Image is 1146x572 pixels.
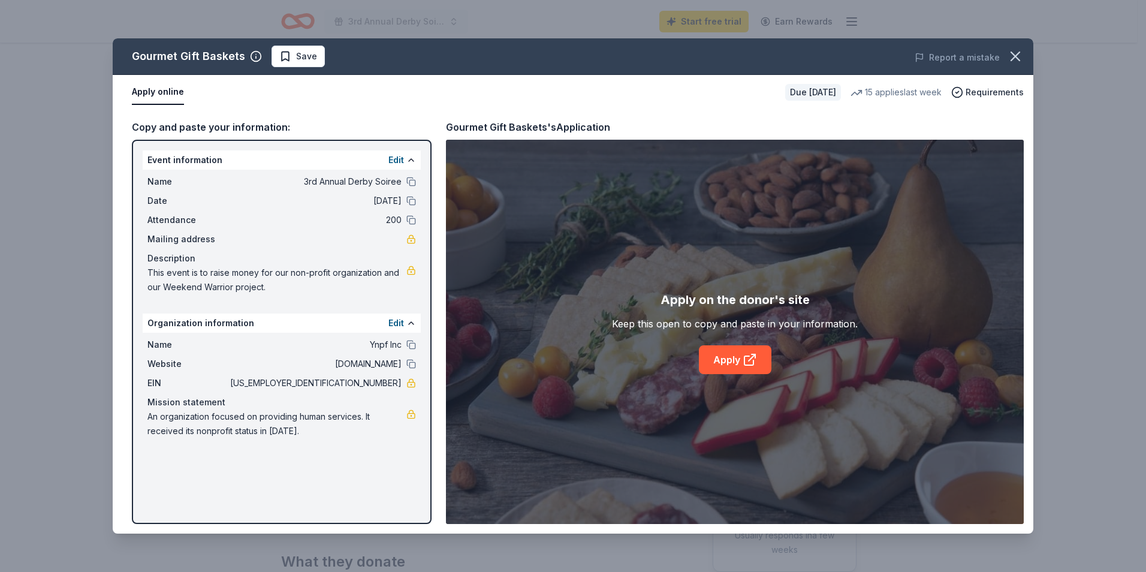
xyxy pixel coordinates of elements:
[147,251,416,266] div: Description
[296,49,317,64] span: Save
[147,410,406,438] span: An organization focused on providing human services. It received its nonprofit status in [DATE].
[143,314,421,333] div: Organization information
[228,376,402,390] span: [US_EMPLOYER_IDENTIFICATION_NUMBER]
[388,153,404,167] button: Edit
[272,46,325,67] button: Save
[228,194,402,208] span: [DATE]
[851,85,942,100] div: 15 applies last week
[228,338,402,352] span: Ynpf Inc
[228,357,402,371] span: [DOMAIN_NAME]
[147,266,406,294] span: This event is to raise money for our non-profit organization and our Weekend Warrior project.
[661,290,810,309] div: Apply on the donor's site
[147,376,228,390] span: EIN
[966,85,1024,100] span: Requirements
[147,194,228,208] span: Date
[951,85,1024,100] button: Requirements
[143,150,421,170] div: Event information
[147,357,228,371] span: Website
[147,395,416,410] div: Mission statement
[147,174,228,189] span: Name
[147,338,228,352] span: Name
[612,317,858,331] div: Keep this open to copy and paste in your information.
[132,80,184,105] button: Apply online
[785,84,841,101] div: Due [DATE]
[228,213,402,227] span: 200
[132,119,432,135] div: Copy and paste your information:
[915,50,1000,65] button: Report a mistake
[228,174,402,189] span: 3rd Annual Derby Soiree
[446,119,610,135] div: Gourmet Gift Baskets's Application
[388,316,404,330] button: Edit
[147,232,228,246] span: Mailing address
[699,345,771,374] a: Apply
[147,213,228,227] span: Attendance
[132,47,245,66] div: Gourmet Gift Baskets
